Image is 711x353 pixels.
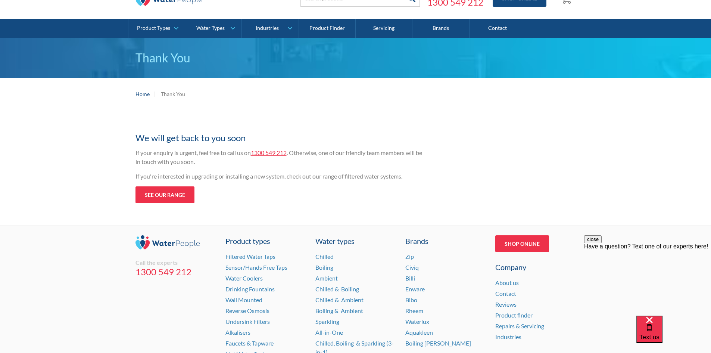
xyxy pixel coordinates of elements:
[315,235,396,247] a: Water types
[315,318,339,325] a: Sparkling
[153,89,157,98] div: |
[225,264,287,271] a: Sensor/Hands Free Taps
[315,285,359,292] a: Chilled & Boiling
[135,131,427,145] h2: We will get back to you soon
[405,285,425,292] a: Enware
[405,253,414,260] a: Zip
[128,19,185,38] a: Product Types
[405,264,419,271] a: Civiq
[225,318,270,325] a: Undersink Filters
[251,149,287,156] a: 1300 549 212
[225,235,306,247] a: Product types
[161,90,185,98] div: Thank You
[495,261,576,273] div: Company
[636,316,711,353] iframe: podium webchat widget bubble
[256,25,279,31] div: Industries
[495,301,517,308] a: Reviews
[495,290,516,297] a: Contact
[470,19,526,38] a: Contact
[225,296,262,303] a: Wall Mounted
[135,90,150,98] a: Home
[405,340,471,347] a: Boiling [PERSON_NAME]
[196,25,225,31] div: Water Types
[356,19,412,38] a: Servicing
[135,148,427,166] p: If your enquiry is urgent, feel free to call us on . Otherwise, one of our friendly team members ...
[315,307,363,314] a: Boiling & Ambient
[405,275,415,282] a: Billi
[242,19,298,38] a: Industries
[225,253,275,260] a: Filtered Water Taps
[135,259,216,266] div: Call the experts
[135,172,427,181] p: If you're interested in upgrading or installing a new system, check out our range of filtered wat...
[225,329,250,336] a: Alkalisers
[405,307,423,314] a: Rheem
[584,235,711,325] iframe: podium webchat widget prompt
[495,312,533,319] a: Product finder
[299,19,356,38] a: Product Finder
[405,318,429,325] a: Waterlux
[135,266,216,278] a: 1300 549 212
[315,296,364,303] a: Chilled & Ambient
[225,340,274,347] a: Faucets & Tapware
[315,264,333,271] a: Boiling
[135,186,194,203] a: See our range
[405,296,417,303] a: Bibo
[405,329,433,336] a: Aquakleen
[135,49,576,67] p: Thank You
[315,275,338,282] a: Ambient
[225,307,269,314] a: Reverse Osmosis
[315,329,343,336] a: All-in-One
[185,19,241,38] a: Water Types
[495,322,544,329] a: Repairs & Servicing
[225,275,263,282] a: Water Coolers
[225,285,275,292] a: Drinking Fountains
[495,279,519,286] a: About us
[495,235,549,252] a: Shop Online
[405,235,486,247] div: Brands
[135,117,427,127] h1: Thanks for your enquiry
[315,253,334,260] a: Chilled
[412,19,469,38] a: Brands
[495,333,521,340] a: Industries
[137,25,170,31] div: Product Types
